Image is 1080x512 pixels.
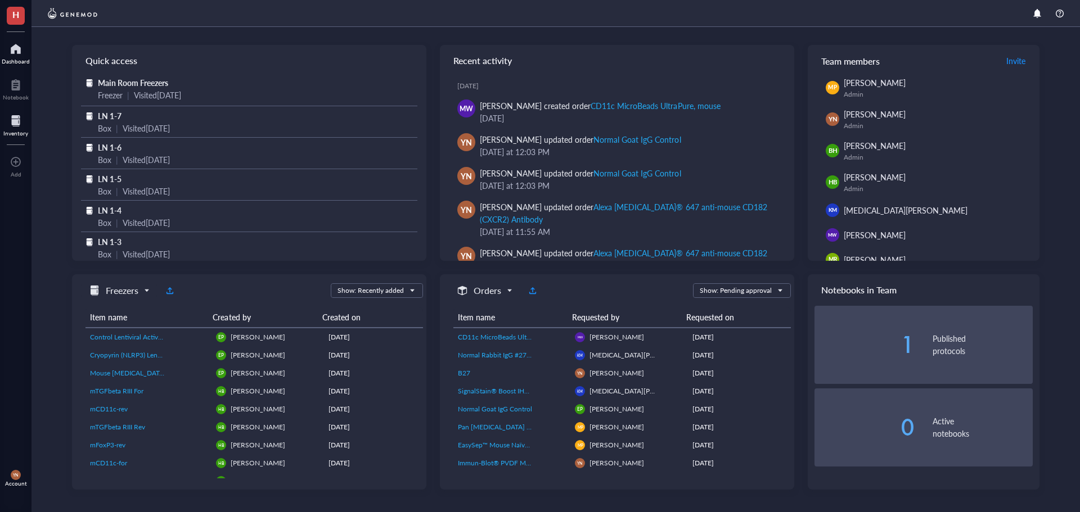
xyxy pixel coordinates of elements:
a: Notebook [3,76,29,101]
div: Notebooks in Team [808,274,1039,306]
span: LN 1-4 [98,205,121,216]
a: YN[PERSON_NAME] updated orderAlexa [MEDICAL_DATA]® 647 anti-mouse CD182 (CXCR2) Antibody[DATE] at... [449,242,785,288]
span: CD11c MicroBeads UltraPure, mouse [458,332,569,342]
div: Active notebooks [933,415,1033,439]
div: [DATE] [328,440,418,450]
div: 0 [814,416,915,438]
span: HB [218,424,224,429]
span: MW [828,232,837,238]
div: Admin [844,121,1028,130]
a: mCD11c-rev [90,404,207,414]
span: YN [461,170,472,182]
span: EasySep™ Mouse Naïve CD8+ [MEDICAL_DATA] Isolation Kit [458,440,640,450]
div: CD11c MicroBeads UltraPure, mouse [591,100,720,111]
h5: Orders [474,284,501,297]
a: Normal Goat IgG Control [458,404,566,414]
span: mCD11c-rev [90,404,128,414]
div: Account [5,480,27,487]
span: [PERSON_NAME] [231,458,285,468]
img: genemod-logo [45,7,100,20]
div: Visited [DATE] [123,216,170,229]
div: [DATE] [328,350,418,360]
div: Add [11,171,21,178]
a: mCD11c-for [90,458,207,468]
a: mTGFbeta RIII For [90,386,207,396]
span: [PERSON_NAME] [231,476,285,486]
span: EP [218,370,224,376]
div: 1 [814,333,915,356]
a: YN[PERSON_NAME] updated orderNormal Goat IgG Control[DATE] at 12:03 PM [449,129,785,162]
div: | [116,122,118,134]
div: Team members [808,45,1039,76]
div: Admin [844,153,1028,162]
span: MP [577,443,583,447]
span: [PERSON_NAME] [231,332,285,342]
div: Visited [DATE] [123,122,170,134]
span: [MEDICAL_DATA][PERSON_NAME] [844,205,967,216]
span: [PERSON_NAME] [231,404,285,414]
a: mFoxP3-For [90,476,207,486]
div: Visited [DATE] [123,248,170,260]
div: [DATE] [692,422,786,432]
a: Dashboard [2,40,30,65]
span: [PERSON_NAME] [589,332,644,342]
span: HB [218,442,224,447]
div: Visited [DATE] [134,89,181,101]
a: Pan [MEDICAL_DATA] Isolation Kit [458,422,566,432]
a: YN[PERSON_NAME] updated orderNormal Goat IgG Control[DATE] at 12:03 PM [449,162,785,196]
span: MP [577,425,583,429]
div: Box [98,216,111,229]
div: Alexa [MEDICAL_DATA]® 647 anti-mouse CD182 (CXCR2) Antibody [480,201,767,225]
span: YN [828,115,837,124]
div: Admin [844,90,1028,99]
span: YN [461,136,472,148]
div: Recent activity [440,45,794,76]
a: EasySep™ Mouse Naïve CD8+ [MEDICAL_DATA] Isolation Kit [458,440,566,450]
th: Item name [453,307,568,328]
span: EP [218,352,224,358]
span: KM [577,389,583,393]
span: Control Lentiviral Activation Particles [90,332,200,342]
div: Freezer [98,89,123,101]
span: HB [828,178,837,187]
span: [PERSON_NAME] [844,108,906,120]
span: B27 [458,368,470,378]
div: Box [98,153,111,166]
span: H [12,7,19,21]
span: [PERSON_NAME] [231,386,285,396]
span: Normal Goat IgG Control [458,404,532,414]
span: [PERSON_NAME] [231,440,285,450]
span: [PERSON_NAME] [589,458,644,468]
a: Mouse [MEDICAL_DATA] [MEDICAL_DATA] Recombinant Protein, PeproTech® [90,368,207,378]
div: | [116,153,118,166]
a: SignalStain® Boost IHC Detection Reagent (HRP, Rabbit) [458,386,566,396]
span: [PERSON_NAME] [231,350,285,360]
span: [PERSON_NAME] [844,140,906,151]
div: [PERSON_NAME] updated order [480,167,681,179]
a: mTGFbeta RIII Rev [90,422,207,432]
div: Notebook [3,94,29,101]
span: mTGFbeta RIII For [90,386,143,396]
span: [PERSON_NAME] [844,77,906,88]
a: mFoxP3-rev [90,440,207,450]
span: Main Room Freezers [98,77,168,88]
div: [DATE] [328,476,418,486]
a: B27 [458,368,566,378]
a: CD11c MicroBeads UltraPure, mouse [458,332,566,342]
span: [PERSON_NAME] [844,254,906,265]
span: mFoxP3-rev [90,440,125,450]
span: LN 1-6 [98,142,121,153]
div: [DATE] [328,458,418,468]
span: HB [218,388,224,393]
span: [PERSON_NAME] [589,422,644,432]
div: [DATE] [692,368,786,378]
div: | [116,216,118,229]
a: Inventory [3,112,28,137]
span: LN 1-7 [98,110,121,121]
a: Immun-Blot® PVDF Membrane, Roll, 26 cm x 3.3 m, 1620177 [458,458,566,468]
span: LN 1-5 [98,173,121,184]
div: Box [98,185,111,197]
button: Invite [1006,52,1026,70]
div: [PERSON_NAME] updated order [480,133,681,146]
